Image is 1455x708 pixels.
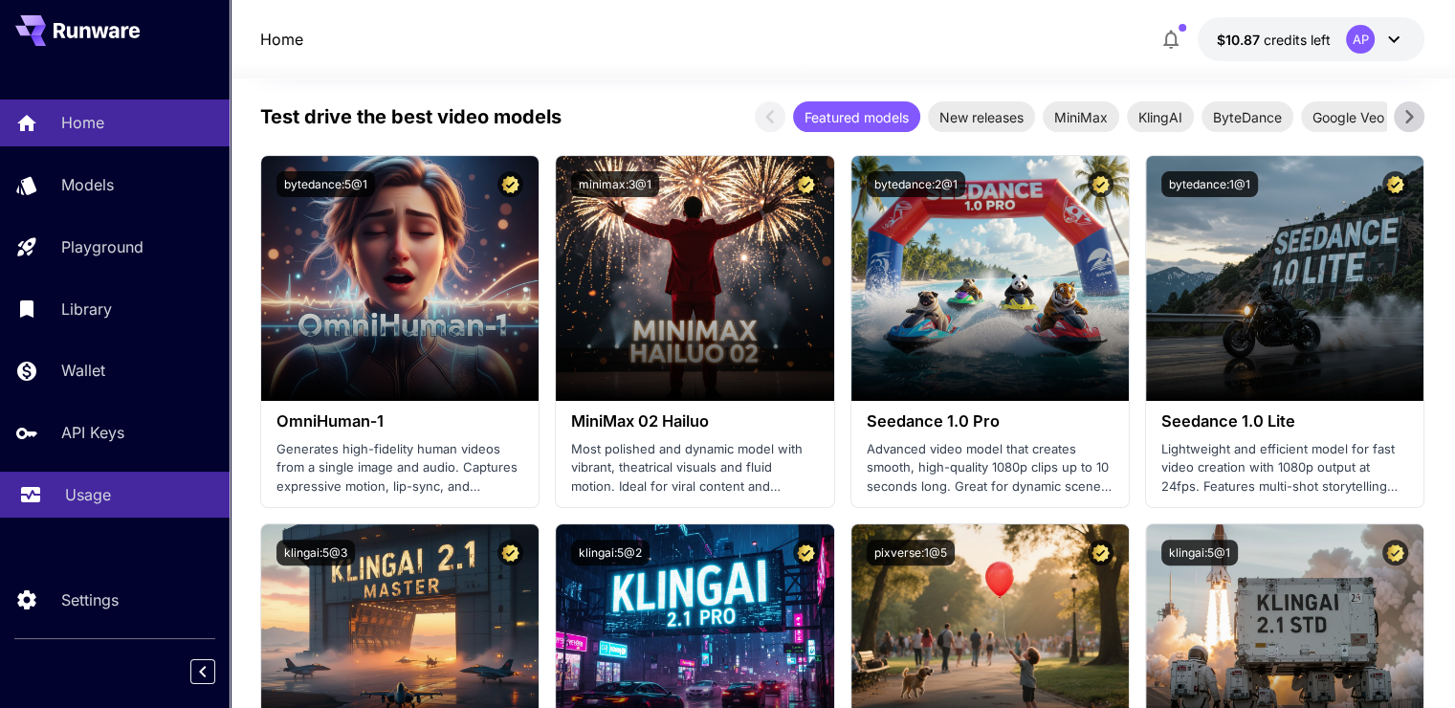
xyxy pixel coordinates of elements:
button: Certified Model – Vetted for best performance and includes a commercial license. [793,540,819,565]
button: Certified Model – Vetted for best performance and includes a commercial license. [1382,540,1408,565]
p: Models [61,173,114,196]
button: Certified Model – Vetted for best performance and includes a commercial license. [1088,171,1113,197]
span: KlingAI [1127,107,1194,127]
button: Certified Model – Vetted for best performance and includes a commercial license. [497,540,523,565]
div: Collapse sidebar [205,654,230,689]
p: Playground [61,235,143,258]
h3: Seedance 1.0 Pro [867,412,1113,431]
span: Featured models [793,107,920,127]
div: MiniMax [1043,101,1119,132]
button: minimax:3@1 [571,171,659,197]
span: Google Veo [1301,107,1396,127]
button: Collapse sidebar [190,659,215,684]
button: Certified Model – Vetted for best performance and includes a commercial license. [1088,540,1113,565]
span: $10.87 [1217,32,1264,48]
p: Lightweight and efficient model for fast video creation with 1080p output at 24fps. Features mult... [1161,440,1408,497]
button: bytedance:2@1 [867,171,965,197]
span: MiniMax [1043,107,1119,127]
div: $10.87251 [1217,30,1331,50]
span: New releases [928,107,1035,127]
a: Home [260,28,303,51]
img: alt [1146,156,1423,401]
button: Certified Model – Vetted for best performance and includes a commercial license. [1382,171,1408,197]
button: $10.87251AP [1198,17,1424,61]
button: klingai:5@2 [571,540,650,565]
button: klingai:5@3 [276,540,355,565]
button: bytedance:1@1 [1161,171,1258,197]
nav: breadcrumb [260,28,303,51]
div: Featured models [793,101,920,132]
img: alt [261,156,539,401]
p: Generates high-fidelity human videos from a single image and audio. Captures expressive motion, l... [276,440,523,497]
button: bytedance:5@1 [276,171,375,197]
button: pixverse:1@5 [867,540,955,565]
p: Wallet [61,359,105,382]
p: Usage [65,483,111,506]
p: Home [61,111,104,134]
div: KlingAI [1127,101,1194,132]
div: AP [1346,25,1375,54]
span: credits left [1264,32,1331,48]
div: New releases [928,101,1035,132]
h3: OmniHuman‑1 [276,412,523,431]
img: alt [851,156,1129,401]
span: ByteDance [1201,107,1293,127]
p: Settings [61,588,119,611]
div: ByteDance [1201,101,1293,132]
h3: MiniMax 02 Hailuo [571,412,818,431]
p: Library [61,298,112,321]
button: Certified Model – Vetted for best performance and includes a commercial license. [793,171,819,197]
p: Most polished and dynamic model with vibrant, theatrical visuals and fluid motion. Ideal for vira... [571,440,818,497]
div: Google Veo [1301,101,1396,132]
p: Advanced video model that creates smooth, high-quality 1080p clips up to 10 seconds long. Great f... [867,440,1113,497]
h3: Seedance 1.0 Lite [1161,412,1408,431]
button: Certified Model – Vetted for best performance and includes a commercial license. [497,171,523,197]
button: klingai:5@1 [1161,540,1238,565]
p: Test drive the best video models [260,102,562,131]
p: API Keys [61,421,124,444]
img: alt [556,156,833,401]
